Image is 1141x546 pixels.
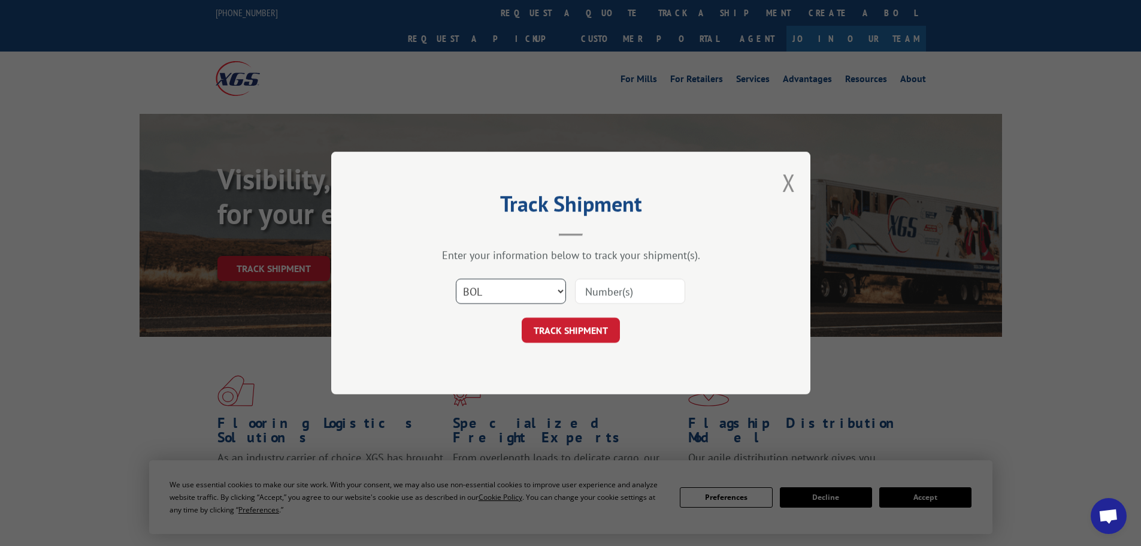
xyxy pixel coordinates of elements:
button: TRACK SHIPMENT [522,318,620,343]
button: Close modal [782,167,795,198]
div: Enter your information below to track your shipment(s). [391,248,750,262]
div: Open chat [1091,498,1127,534]
h2: Track Shipment [391,195,750,218]
input: Number(s) [575,279,685,304]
